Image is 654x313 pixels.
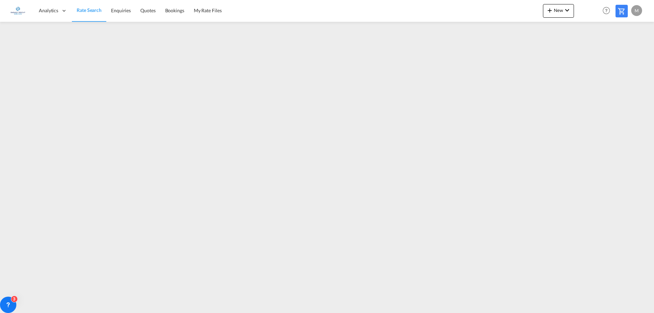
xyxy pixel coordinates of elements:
[546,6,554,14] md-icon: icon-plus 400-fg
[77,7,102,13] span: Rate Search
[10,3,26,18] img: 6a2c35f0b7c411ef99d84d375d6e7407.jpg
[140,7,155,13] span: Quotes
[631,5,642,16] div: M
[543,4,574,18] button: icon-plus 400-fgNewicon-chevron-down
[601,5,612,16] span: Help
[111,7,131,13] span: Enquiries
[601,5,616,17] div: Help
[39,7,58,14] span: Analytics
[563,6,571,14] md-icon: icon-chevron-down
[546,7,571,13] span: New
[165,7,184,13] span: Bookings
[194,7,222,13] span: My Rate Files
